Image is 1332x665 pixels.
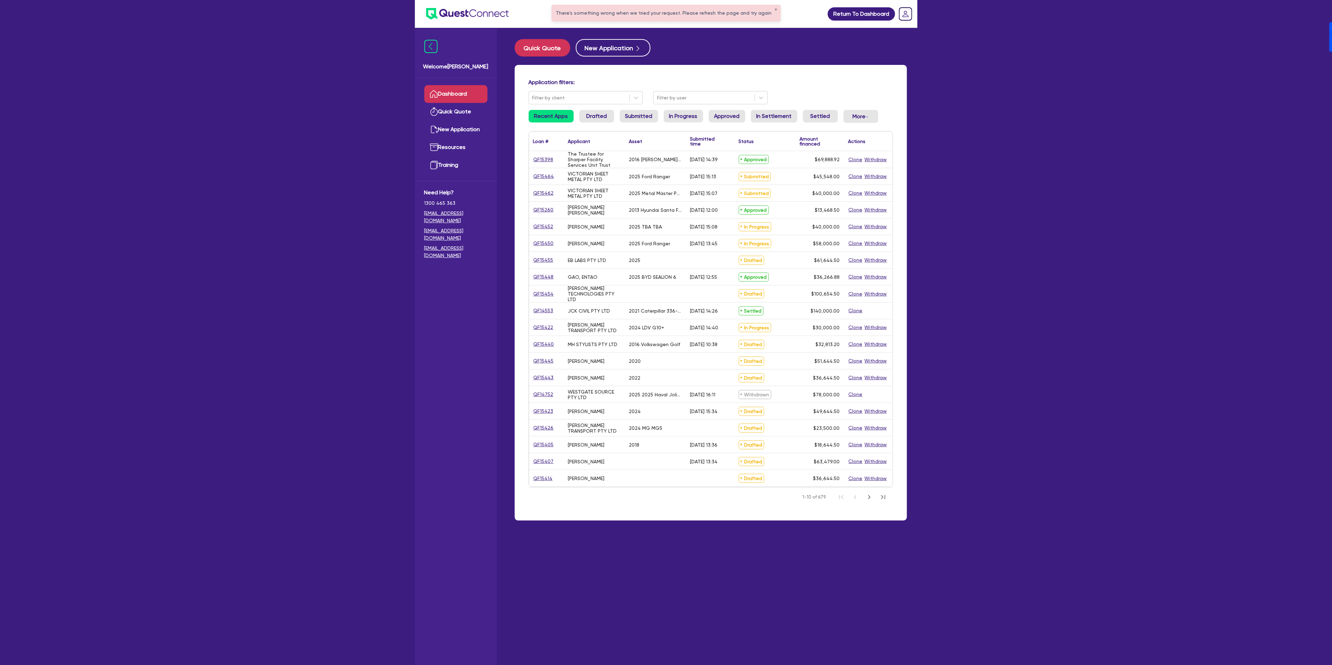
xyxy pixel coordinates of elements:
[864,189,887,197] button: Withdraw
[533,457,554,465] a: QF15407
[568,459,605,464] div: [PERSON_NAME]
[568,188,621,199] div: VICTORIAN SHEET METAL PTY LTD
[430,125,438,134] img: new-application
[629,375,641,381] div: 2022
[864,239,887,247] button: Withdraw
[529,110,574,122] a: Recent Apps
[848,323,863,331] button: Clone
[814,459,840,464] span: $63,479.00
[814,409,840,414] span: $49,644.50
[533,424,554,432] a: QF15426
[739,424,764,433] span: Drafted
[848,290,863,298] button: Clone
[864,441,887,449] button: Withdraw
[739,139,754,144] div: Status
[739,474,764,483] span: Drafted
[533,307,554,315] a: QF14553
[848,206,863,214] button: Clone
[424,85,488,103] a: Dashboard
[828,7,895,21] a: Return To Dashboard
[629,442,640,448] div: 2018
[515,39,576,57] a: Quick Quote
[848,239,863,247] button: Clone
[533,156,554,164] a: QF15398
[568,476,605,481] div: [PERSON_NAME]
[690,342,718,347] div: [DATE] 10:38
[629,409,641,414] div: 2024
[739,155,769,164] span: Approved
[690,274,717,280] div: [DATE] 12:55
[803,494,826,501] span: 1-10 of 679
[533,357,554,365] a: QF15445
[515,39,570,57] button: Quick Quote
[803,110,838,122] a: Settled
[690,325,719,330] div: [DATE] 14:40
[424,40,438,53] img: icon-menu-close
[568,274,598,280] div: GAO, ENTAO
[848,340,863,348] button: Clone
[848,307,863,315] button: Clone
[739,189,771,198] span: Submitted
[864,223,887,231] button: Withdraw
[739,306,764,315] span: Settled
[848,156,863,164] button: Clone
[739,323,771,332] span: In Progress
[834,490,848,504] button: First Page
[568,442,605,448] div: [PERSON_NAME]
[848,475,863,483] button: Clone
[424,139,488,156] a: Resources
[690,207,718,213] div: [DATE] 12:00
[813,476,840,481] span: $36,644.50
[629,224,662,230] div: 2025 TBA TBA
[864,156,887,164] button: Withdraw
[848,424,863,432] button: Clone
[848,256,863,264] button: Clone
[813,325,840,330] span: $30,000.00
[533,475,553,483] a: QF15414
[690,136,724,146] div: Submitted time
[529,79,893,85] h4: Application filters:
[739,172,771,181] span: Submitted
[629,207,682,213] div: 2013 Hyundai Santa Fe Elite
[815,207,840,213] span: $13,468.50
[690,392,716,397] div: [DATE] 16:11
[629,425,663,431] div: 2024 MG MG5
[533,256,554,264] a: QF15455
[423,62,489,71] span: Welcome [PERSON_NAME]
[815,442,840,448] span: $18,644.50
[864,290,887,298] button: Withdraw
[690,308,718,314] div: [DATE] 14:26
[848,374,863,382] button: Clone
[848,357,863,365] button: Clone
[814,425,840,431] span: $23,500.00
[848,139,866,144] div: Actions
[690,174,716,179] div: [DATE] 15:13
[533,390,554,398] a: QF14752
[576,39,650,57] a: New Application
[629,342,680,347] div: 2016 Volkswagen Golf
[800,136,840,146] div: Amount financed
[739,222,771,231] span: In Progress
[629,174,670,179] div: 2025 Ford Ranger
[568,342,618,347] div: MH STYLISTS PTY LTD
[864,457,887,465] button: Withdraw
[709,110,745,122] a: Approved
[813,392,840,397] span: $78,000.00
[815,157,840,162] span: $69,888.92
[533,407,554,415] a: QF15423
[843,110,878,123] button: Dropdown toggle
[568,204,621,216] div: [PERSON_NAME] [PERSON_NAME]
[424,200,488,207] span: 1300 465 363
[430,161,438,169] img: training
[864,256,887,264] button: Withdraw
[568,409,605,414] div: [PERSON_NAME]
[816,342,840,347] span: $32,813.20
[568,308,610,314] div: JCK CIVIL PTY LTD
[424,121,488,139] a: New Application
[739,272,769,282] span: Approved
[690,241,718,246] div: [DATE] 13:45
[629,274,677,280] div: 2025 BYD SEALION 6
[424,227,488,242] a: [EMAIL_ADDRESS][DOMAIN_NAME]
[533,172,555,180] a: QF15464
[739,457,764,466] span: Drafted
